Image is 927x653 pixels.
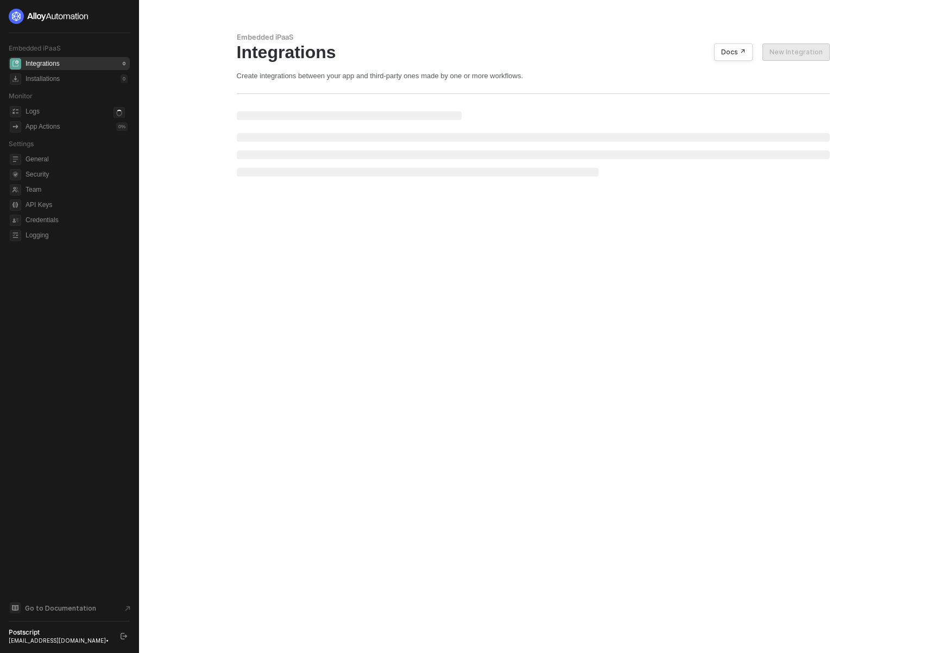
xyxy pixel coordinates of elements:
[10,121,21,133] span: icon-app-actions
[121,74,128,83] div: 0
[9,140,34,148] span: Settings
[26,168,128,181] span: Security
[10,73,21,85] span: installations
[10,215,21,226] span: credentials
[9,628,111,637] div: Postscript
[9,9,89,24] img: logo
[9,92,33,100] span: Monitor
[116,122,128,131] div: 0 %
[9,601,130,614] a: Knowledge Base
[26,74,60,84] div: Installations
[714,43,753,61] button: Docs ↗
[237,33,830,42] div: Embedded iPaaS
[9,637,111,644] div: [EMAIL_ADDRESS][DOMAIN_NAME] •
[10,169,21,180] span: security
[25,604,96,613] span: Go to Documentation
[26,122,60,131] div: App Actions
[26,214,128,227] span: Credentials
[113,107,125,118] span: icon-loader
[10,154,21,165] span: general
[26,153,128,166] span: General
[26,183,128,196] span: Team
[10,184,21,196] span: team
[121,633,127,639] span: logout
[10,230,21,241] span: logging
[26,229,128,242] span: Logging
[762,43,830,61] button: New Integration
[237,71,830,80] div: Create integrations between your app and third-party ones made by one or more workflows.
[721,48,746,56] div: Docs ↗
[237,42,830,62] div: Integrations
[10,199,21,211] span: api-key
[26,198,128,211] span: API Keys
[121,59,128,68] div: 0
[122,603,133,614] span: document-arrow
[9,9,130,24] a: logo
[26,107,40,116] div: Logs
[10,58,21,70] span: integrations
[26,59,60,68] div: Integrations
[9,44,61,52] span: Embedded iPaaS
[10,602,21,613] span: documentation
[10,106,21,117] span: icon-logs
